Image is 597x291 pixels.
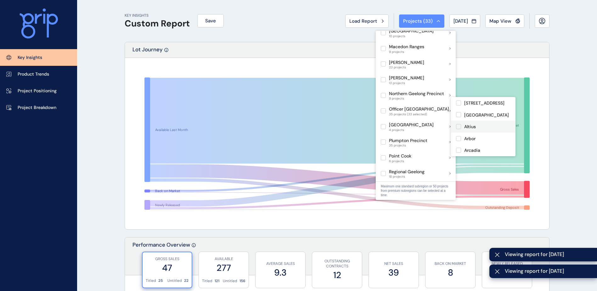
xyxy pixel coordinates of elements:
[146,262,189,274] label: 47
[429,261,472,266] p: BACK ON MARKET
[389,50,424,54] span: 9 projects
[464,147,480,154] p: Arcadia
[505,251,592,258] span: Viewing report for [DATE]
[429,266,472,279] label: 8
[389,122,434,128] p: [GEOGRAPHIC_DATA]
[505,268,592,275] span: Viewing report for [DATE]
[167,278,182,283] p: Untitled
[197,14,224,27] button: Save
[381,184,451,197] p: Maximum one standard subregion or 50 projects from premium subregions can be selected at a time.
[464,136,476,142] p: Arbor
[372,261,415,266] p: NET SALES
[205,18,216,24] span: Save
[158,278,163,283] p: 25
[202,262,245,274] label: 277
[389,144,427,147] span: 35 projects
[125,13,190,18] p: KEY INSIGHTS
[132,46,163,58] p: Lot Journey
[18,54,42,61] p: Key Insights
[464,112,509,118] p: [GEOGRAPHIC_DATA]
[485,261,529,266] p: NEWLY RELEASED
[489,18,511,24] span: Map View
[146,278,156,283] p: Titled
[485,14,524,28] button: Map View
[215,278,219,284] p: 121
[132,241,190,275] p: Performance Overview
[403,18,433,24] span: Projects ( 33 )
[125,18,190,29] h1: Custom Report
[259,261,302,266] p: AVERAGE SALES
[18,71,49,77] p: Product Trends
[449,14,480,28] button: [DATE]
[223,278,237,284] p: Untitled
[389,106,449,112] p: Officer [GEOGRAPHIC_DATA]
[389,28,434,34] p: [GEOGRAPHIC_DATA]
[389,44,424,50] p: Macedon Ranges
[389,175,425,179] span: 18 projects
[315,269,359,281] label: 12
[202,256,245,262] p: AVAILABLE
[239,278,245,284] p: 156
[485,266,529,279] label: 27
[315,259,359,269] p: OUTSTANDING CONTRACTS
[389,112,449,116] span: 35 projects (33 selected)
[184,278,189,283] p: 22
[389,159,411,163] span: 6 projects
[399,14,444,28] button: Projects (33)
[18,105,56,111] p: Project Breakdown
[349,18,377,24] span: Load Report
[389,75,424,81] p: [PERSON_NAME]
[389,169,425,175] p: Regional Geelong
[389,66,424,69] span: 23 projects
[146,256,189,262] p: GROSS SALES
[464,100,504,106] p: [STREET_ADDRESS]
[259,266,302,279] label: 9.3
[389,138,427,144] p: Plumpton Precinct
[389,153,411,159] p: Point Cook
[18,88,57,94] p: Project Positioning
[389,128,434,132] span: 4 projects
[389,34,434,38] span: 10 projects
[389,91,444,97] p: Northern Geelong Precinct
[345,14,389,28] button: Load Report
[453,18,468,24] span: [DATE]
[389,81,424,85] span: 13 projects
[389,60,424,66] p: [PERSON_NAME]
[202,278,212,284] p: Titled
[464,124,476,130] p: Altius
[389,97,444,100] span: 9 projects
[372,266,415,279] label: 39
